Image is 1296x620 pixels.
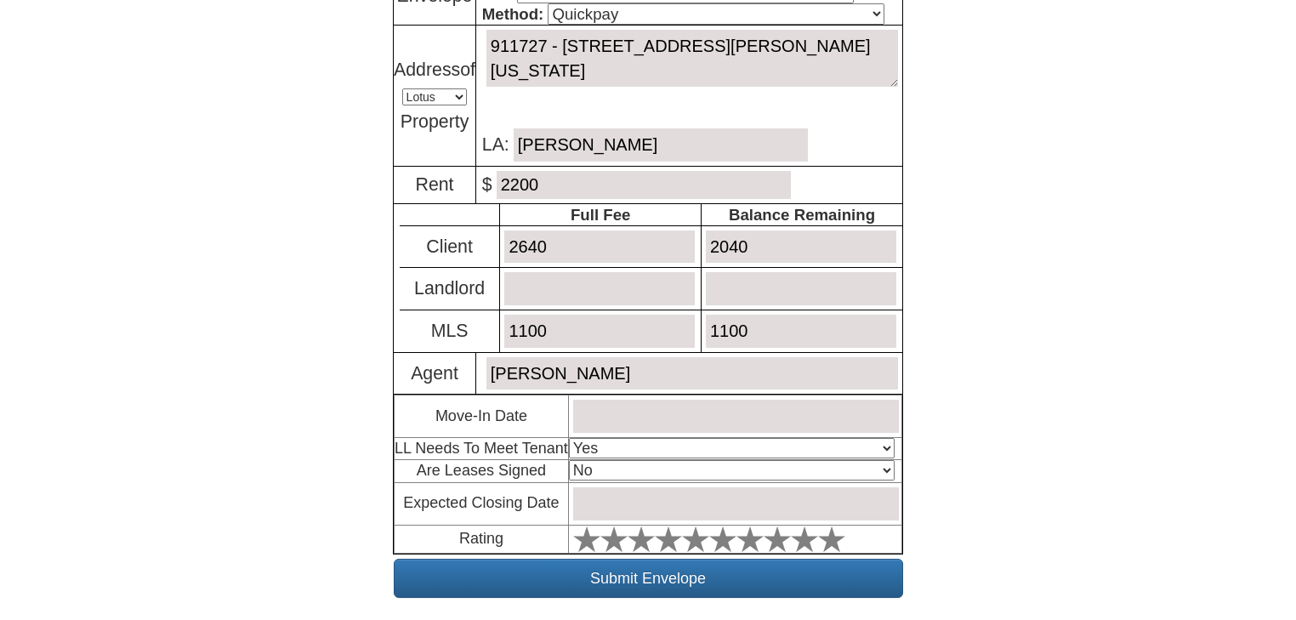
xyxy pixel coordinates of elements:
td: Agent [394,352,476,395]
td: Client [400,225,500,268]
td: Rating [395,525,569,553]
td: Move-In Date [395,395,569,438]
td: Are Leases Signed [395,460,569,483]
input: Submit Envelope [394,559,903,598]
td: Landlord [400,268,500,310]
span: $ [482,174,795,195]
span: Address [394,60,460,80]
span: Full Fee [571,206,631,224]
td: LL Needs To Meet Tenant [395,437,569,460]
td: MLS [400,310,500,351]
span: Rent [415,174,453,195]
span: Balance Remaining [729,206,875,224]
td: of Property [394,26,476,167]
td: Expected Closing Date [395,483,569,526]
span: Method: [482,5,544,23]
td: LA: [476,26,903,167]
